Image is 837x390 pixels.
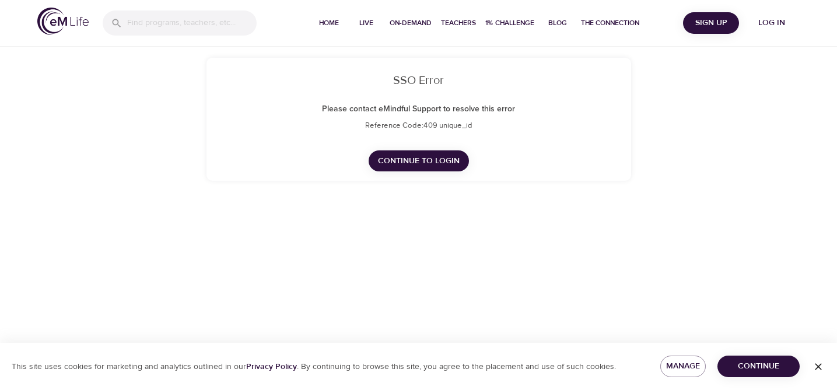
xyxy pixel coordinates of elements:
span: 1% Challenge [485,17,534,29]
input: Find programs, teachers, etc... [127,10,257,36]
img: logo [37,8,89,35]
span: Home [315,17,343,29]
a: Privacy Policy [246,361,297,372]
span: Teachers [441,17,476,29]
span: Continue [727,359,790,374]
a: Continue to Login [369,150,469,172]
span: Live [352,17,380,29]
p: SSO Error [220,72,617,89]
button: Manage [660,356,706,377]
button: Sign Up [683,12,739,34]
span: Blog [544,17,572,29]
button: Log in [744,12,800,34]
span: The Connection [581,17,639,29]
span: On-Demand [390,17,432,29]
span: Sign Up [688,16,734,30]
p: Reference Code: 409 unique_id [220,120,617,132]
span: Manage [670,359,697,374]
span: Log in [748,16,795,30]
button: Continue [717,356,800,377]
span: Continue to Login [378,154,460,168]
p: Please contact eMindful Support to resolve this error [220,103,617,115]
